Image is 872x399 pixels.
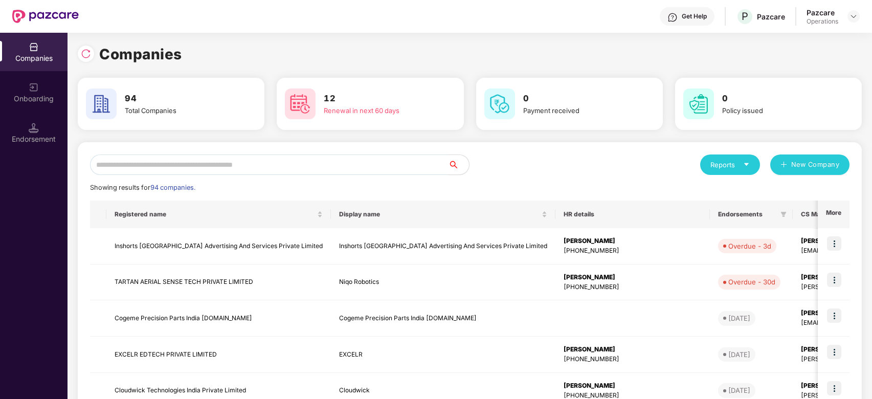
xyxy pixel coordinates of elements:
[728,241,771,251] div: Overdue - 3d
[564,282,702,292] div: [PHONE_NUMBER]
[780,161,787,169] span: plus
[818,201,849,228] th: More
[324,105,435,116] div: Renewal in next 60 days
[555,201,710,228] th: HR details
[791,160,840,170] span: New Company
[106,201,331,228] th: Registered name
[722,92,833,105] h3: 0
[564,273,702,282] div: [PERSON_NAME]
[331,264,555,301] td: Niqo Robotics
[770,154,849,175] button: plusNew Company
[742,10,748,23] span: P
[115,210,315,218] span: Registered name
[339,210,540,218] span: Display name
[331,300,555,337] td: Cogeme Precision Parts India [DOMAIN_NAME]
[728,277,775,287] div: Overdue - 30d
[827,308,841,323] img: icon
[778,208,789,220] span: filter
[780,211,787,217] span: filter
[324,92,435,105] h3: 12
[827,273,841,287] img: icon
[728,385,750,395] div: [DATE]
[29,42,39,52] img: svg+xml;base64,PHN2ZyBpZD0iQ29tcGFuaWVzIiB4bWxucz0iaHR0cDovL3d3dy53My5vcmcvMjAwMC9zdmciIHdpZHRoPS...
[523,92,634,105] h3: 0
[106,337,331,373] td: EXCELR EDTECH PRIVATE LIMITED
[667,12,678,23] img: svg+xml;base64,PHN2ZyBpZD0iSGVscC0zMngzMiIgeG1sbnM9Imh0dHA6Ly93d3cudzMub3JnLzIwMDAvc3ZnIiB3aWR0aD...
[86,88,117,119] img: svg+xml;base64,PHN2ZyB4bWxucz0iaHR0cDovL3d3dy53My5vcmcvMjAwMC9zdmciIHdpZHRoPSI2MCIgaGVpZ2h0PSI2MC...
[125,105,236,116] div: Total Companies
[683,88,714,119] img: svg+xml;base64,PHN2ZyB4bWxucz0iaHR0cDovL3d3dy53My5vcmcvMjAwMC9zdmciIHdpZHRoPSI2MCIgaGVpZ2h0PSI2MC...
[29,123,39,133] img: svg+xml;base64,PHN2ZyB3aWR0aD0iMTQuNSIgaGVpZ2h0PSIxNC41IiB2aWV3Qm94PSIwIDAgMTYgMTYiIGZpbGw9Im5vbm...
[331,201,555,228] th: Display name
[849,12,858,20] img: svg+xml;base64,PHN2ZyBpZD0iRHJvcGRvd24tMzJ4MzIiIHhtbG5zPSJodHRwOi8vd3d3LnczLm9yZy8yMDAwL3N2ZyIgd2...
[29,82,39,93] img: svg+xml;base64,PHN2ZyB3aWR0aD0iMjAiIGhlaWdodD0iMjAiIHZpZXdCb3g9IjAgMCAyMCAyMCIgZmlsbD0ibm9uZSIgeG...
[331,337,555,373] td: EXCELR
[90,184,195,191] span: Showing results for
[564,246,702,256] div: [PHONE_NUMBER]
[285,88,316,119] img: svg+xml;base64,PHN2ZyB4bWxucz0iaHR0cDovL3d3dy53My5vcmcvMjAwMC9zdmciIHdpZHRoPSI2MCIgaGVpZ2h0PSI2MC...
[710,160,750,170] div: Reports
[484,88,515,119] img: svg+xml;base64,PHN2ZyB4bWxucz0iaHR0cDovL3d3dy53My5vcmcvMjAwMC9zdmciIHdpZHRoPSI2MCIgaGVpZ2h0PSI2MC...
[807,8,838,17] div: Pazcare
[150,184,195,191] span: 94 companies.
[743,161,750,168] span: caret-down
[448,161,469,169] span: search
[12,10,79,23] img: New Pazcare Logo
[125,92,236,105] h3: 94
[827,381,841,395] img: icon
[331,228,555,264] td: Inshorts [GEOGRAPHIC_DATA] Advertising And Services Private Limited
[827,345,841,359] img: icon
[564,354,702,364] div: [PHONE_NUMBER]
[564,236,702,246] div: [PERSON_NAME]
[106,228,331,264] td: Inshorts [GEOGRAPHIC_DATA] Advertising And Services Private Limited
[807,17,838,26] div: Operations
[106,300,331,337] td: Cogeme Precision Parts India [DOMAIN_NAME]
[728,313,750,323] div: [DATE]
[827,236,841,251] img: icon
[757,12,785,21] div: Pazcare
[718,210,776,218] span: Endorsements
[81,49,91,59] img: svg+xml;base64,PHN2ZyBpZD0iUmVsb2FkLTMyeDMyIiB4bWxucz0iaHR0cDovL3d3dy53My5vcmcvMjAwMC9zdmciIHdpZH...
[564,381,702,391] div: [PERSON_NAME]
[564,345,702,354] div: [PERSON_NAME]
[106,264,331,301] td: TARTAN AERIAL SENSE TECH PRIVATE LIMITED
[728,349,750,360] div: [DATE]
[448,154,469,175] button: search
[99,43,182,65] h1: Companies
[682,12,707,20] div: Get Help
[523,105,634,116] div: Payment received
[722,105,833,116] div: Policy issued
